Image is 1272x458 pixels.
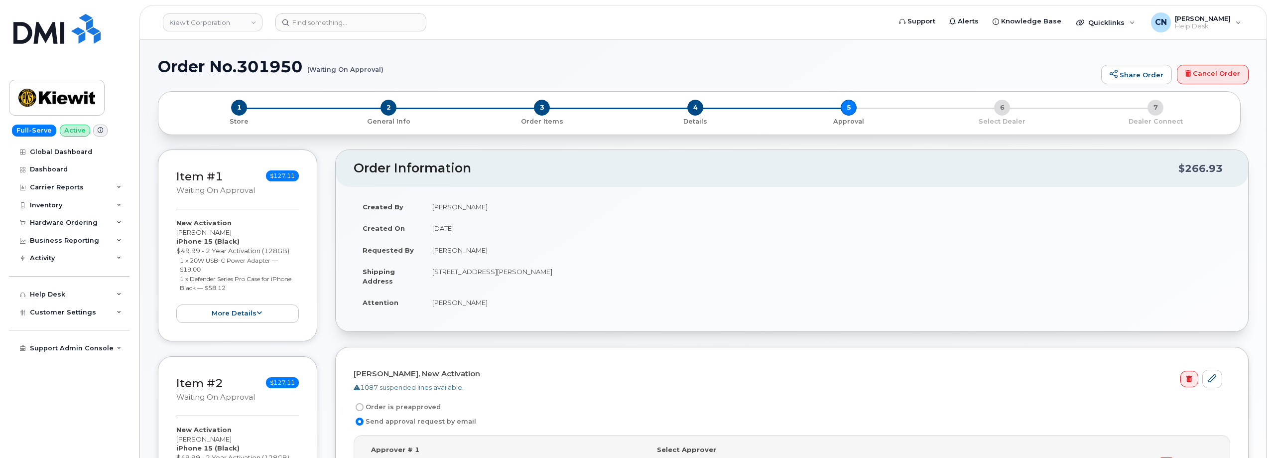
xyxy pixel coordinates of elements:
label: Send approval request by email [354,416,476,428]
span: 1 [231,100,247,116]
p: Store [170,117,308,126]
h1: Order No.301950 [158,58,1096,75]
small: 1 x 20W USB-C Power Adapter — $19.00 [180,257,278,274]
span: 3 [534,100,550,116]
a: 4 Details [619,116,772,126]
div: $266.93 [1178,159,1223,178]
a: Item #1 [176,169,223,183]
div: 1087 suspended lines available. [354,383,1222,392]
td: [DATE] [423,217,1230,239]
p: General Info [316,117,461,126]
strong: Requested By [363,246,414,254]
td: [PERSON_NAME] [423,292,1230,313]
strong: iPhone 15 (Black) [176,237,240,245]
strong: New Activation [176,219,232,227]
a: Item #2 [176,376,223,390]
span: $127.11 [266,377,299,388]
p: Order Items [469,117,615,126]
strong: Created By [363,203,403,211]
a: 3 Order Items [465,116,619,126]
button: more details [176,305,299,323]
small: (Waiting On Approval) [307,58,383,73]
p: Details [623,117,768,126]
strong: New Activation [176,426,232,434]
h2: Order Information [354,161,1178,175]
small: 1 x Defender Series Pro Case for iPhone Black — $58.12 [180,275,291,292]
div: [PERSON_NAME] $49.99 - 2 Year Activation (128GB) [176,218,299,322]
span: $127.11 [266,170,299,181]
a: Cancel Order [1177,65,1249,85]
input: Order is preapproved [356,403,364,411]
strong: Attention [363,299,398,306]
input: Send approval request by email [356,418,364,426]
h4: [PERSON_NAME], New Activation [354,370,1222,378]
td: [PERSON_NAME] [423,239,1230,261]
a: Share Order [1101,65,1172,85]
a: 2 General Info [312,116,465,126]
span: 2 [381,100,396,116]
a: 1 Store [166,116,312,126]
strong: iPhone 15 (Black) [176,444,240,452]
label: Order is preapproved [354,401,441,413]
td: [STREET_ADDRESS][PERSON_NAME] [423,261,1230,292]
td: [PERSON_NAME] [423,196,1230,218]
label: Approver # 1 [371,445,419,455]
strong: Created On [363,224,405,232]
small: Waiting On Approval [176,393,255,402]
span: 4 [687,100,703,116]
label: Select Approver [657,445,716,455]
strong: Shipping Address [363,268,395,285]
small: Waiting On Approval [176,186,255,195]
